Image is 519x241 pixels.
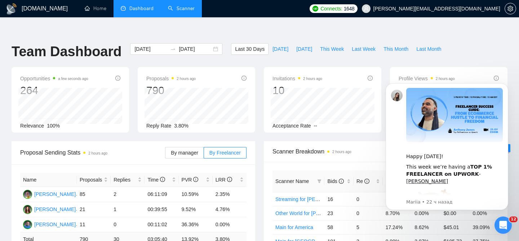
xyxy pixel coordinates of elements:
[31,112,77,158] img: :excited:
[34,220,76,228] div: [PERSON_NAME]
[171,150,198,156] span: By manager
[470,220,499,234] td: 39.09%
[111,217,145,232] td: 0
[320,45,344,53] span: This Week
[494,217,512,234] iframe: Intercom live chat
[296,45,312,53] span: [DATE]
[145,187,178,202] td: 06:11:09
[399,74,455,83] span: Profile Views
[412,43,445,55] button: Last Month
[147,177,165,183] span: Time
[23,190,32,199] img: YT
[275,210,352,216] a: Other World for [PERSON_NAME]
[383,45,408,53] span: This Month
[324,220,354,234] td: 58
[179,187,213,202] td: 10.59%
[416,45,441,53] span: Last Month
[170,46,176,52] span: swap-right
[111,187,145,202] td: 2
[213,202,247,217] td: 4.76%
[412,220,441,234] td: 8.62%
[146,84,196,97] div: 790
[332,150,351,154] time: 2 hours ago
[174,123,188,129] span: 3.80%
[275,196,349,202] a: Streaming for [PERSON_NAME]
[314,123,317,129] span: --
[77,202,111,217] td: 21
[182,177,199,183] span: PVR
[111,202,145,217] td: 1
[441,220,470,234] td: $45.01
[193,177,198,182] span: info-circle
[179,217,213,232] td: 36.36%
[177,77,196,81] time: 2 hours ago
[241,76,247,81] span: info-circle
[354,220,383,234] td: 5
[292,43,316,55] button: [DATE]
[58,77,88,81] time: a few seconds ago
[146,74,196,83] span: Proposals
[272,84,322,97] div: 10
[383,220,412,234] td: 17.24%
[23,206,76,212] a: AN[PERSON_NAME]
[368,76,373,81] span: info-circle
[348,43,380,55] button: Last Week
[317,179,321,183] span: filter
[6,3,17,15] img: logo
[354,206,383,220] td: 0
[23,220,32,229] img: AB
[316,43,348,55] button: This Week
[12,43,121,60] h1: Team Dashboard
[505,3,516,14] button: setting
[47,123,60,129] span: 100%
[88,151,107,155] time: 2 hours ago
[216,177,232,183] span: LRR
[134,45,167,53] input: Start date
[324,206,354,220] td: 23
[272,147,499,156] span: Scanner Breakdown
[227,177,232,182] span: info-circle
[85,5,106,12] a: homeHome
[179,45,212,53] input: End date
[327,178,343,184] span: Bids
[209,150,241,156] span: By Freelancer
[20,173,77,187] th: Name
[168,5,195,12] a: searchScanner
[23,191,76,197] a: YT[PERSON_NAME]
[505,6,516,12] a: setting
[272,45,288,53] span: [DATE]
[23,221,76,227] a: AB[PERSON_NAME]
[303,77,322,81] time: 2 hours ago
[213,217,247,232] td: 0.00%
[145,217,178,232] td: 00:11:02
[111,173,145,187] th: Replies
[324,192,354,206] td: 16
[20,148,165,157] span: Proposal Sending Stats
[494,76,499,81] span: info-circle
[272,74,322,83] span: Invitations
[316,176,323,187] span: filter
[269,43,292,55] button: [DATE]
[275,224,313,230] a: Main for America
[354,192,383,206] td: 0
[115,76,120,81] span: info-circle
[356,178,369,184] span: Re
[20,84,88,97] div: 264
[77,187,111,202] td: 85
[312,6,318,12] img: upwork-logo.png
[77,217,111,232] td: 11
[20,74,88,83] span: Opportunities
[352,45,376,53] span: Last Week
[213,187,247,202] td: 2.35%
[77,173,111,187] th: Proposals
[80,176,102,184] span: Proposals
[129,5,154,12] span: Dashboard
[121,6,126,11] span: dashboard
